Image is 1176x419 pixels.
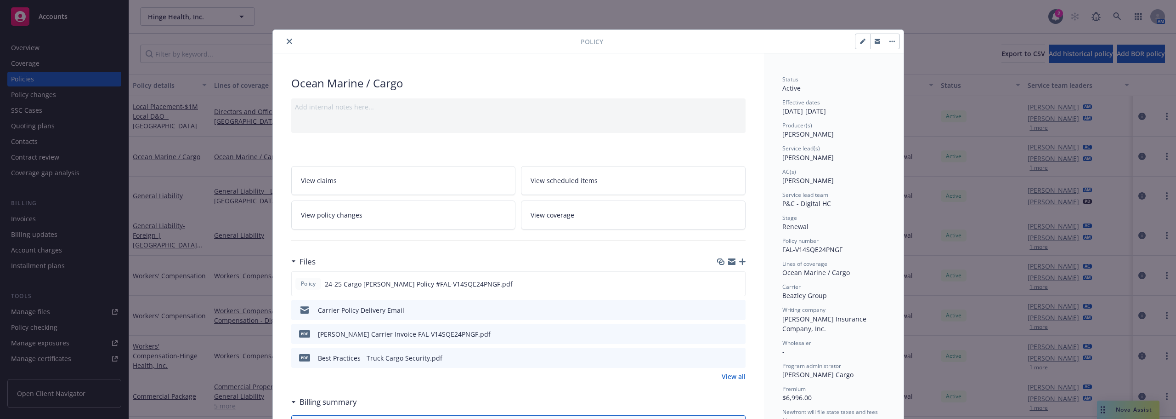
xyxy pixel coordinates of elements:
h3: Files [300,256,316,268]
span: [PERSON_NAME] Cargo [782,370,854,379]
span: [PERSON_NAME] [782,130,834,138]
span: Policy [299,280,317,288]
a: View all [722,372,746,381]
button: preview file [733,279,741,289]
button: download file [718,279,726,289]
a: View policy changes [291,201,516,230]
div: [PERSON_NAME] Carrier Invoice FAL-V14SQE24PNGF.pdf [318,329,491,339]
span: Carrier [782,283,801,291]
span: - [782,347,785,356]
button: download file [719,329,726,339]
div: Best Practices - Truck Cargo Security.pdf [318,353,442,363]
span: pdf [299,330,310,337]
span: Service lead(s) [782,144,820,152]
span: View coverage [531,210,574,220]
span: Policy number [782,237,819,245]
div: Carrier Policy Delivery Email [318,305,404,315]
span: Wholesaler [782,339,811,347]
button: close [284,36,295,47]
div: Files [291,256,316,268]
span: Premium [782,385,806,393]
span: Lines of coverage [782,260,827,268]
button: preview file [734,329,742,339]
span: AC(s) [782,168,796,176]
button: download file [719,305,726,315]
span: [PERSON_NAME] Insurance Company, Inc. [782,315,868,333]
button: preview file [734,353,742,363]
span: FAL-V14SQE24PNGF [782,245,842,254]
span: Producer(s) [782,121,812,129]
span: Newfront will file state taxes and fees [782,408,878,416]
span: Stage [782,214,797,222]
button: preview file [734,305,742,315]
span: [PERSON_NAME] [782,153,834,162]
span: Renewal [782,222,808,231]
span: [PERSON_NAME] [782,176,834,185]
span: $6,996.00 [782,393,812,402]
div: Billing summary [291,396,357,408]
div: Ocean Marine / Cargo [291,75,746,91]
span: Effective dates [782,98,820,106]
a: View scheduled items [521,166,746,195]
span: 24-25 Cargo [PERSON_NAME] Policy #FAL-V14SQE24PNGF.pdf [325,279,513,289]
a: View coverage [521,201,746,230]
span: View scheduled items [531,176,598,185]
button: download file [719,353,726,363]
div: Add internal notes here... [295,102,742,112]
a: View claims [291,166,516,195]
span: View claims [301,176,337,185]
span: Program administrator [782,362,841,370]
span: Policy [581,37,603,46]
span: Active [782,84,801,92]
div: [DATE] - [DATE] [782,98,885,116]
span: Status [782,75,798,83]
span: Writing company [782,306,825,314]
span: Beazley Group [782,291,827,300]
span: View policy changes [301,210,362,220]
div: Ocean Marine / Cargo [782,268,885,277]
span: P&C - Digital HC [782,199,831,208]
h3: Billing summary [300,396,357,408]
span: Service lead team [782,191,828,199]
span: pdf [299,354,310,361]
